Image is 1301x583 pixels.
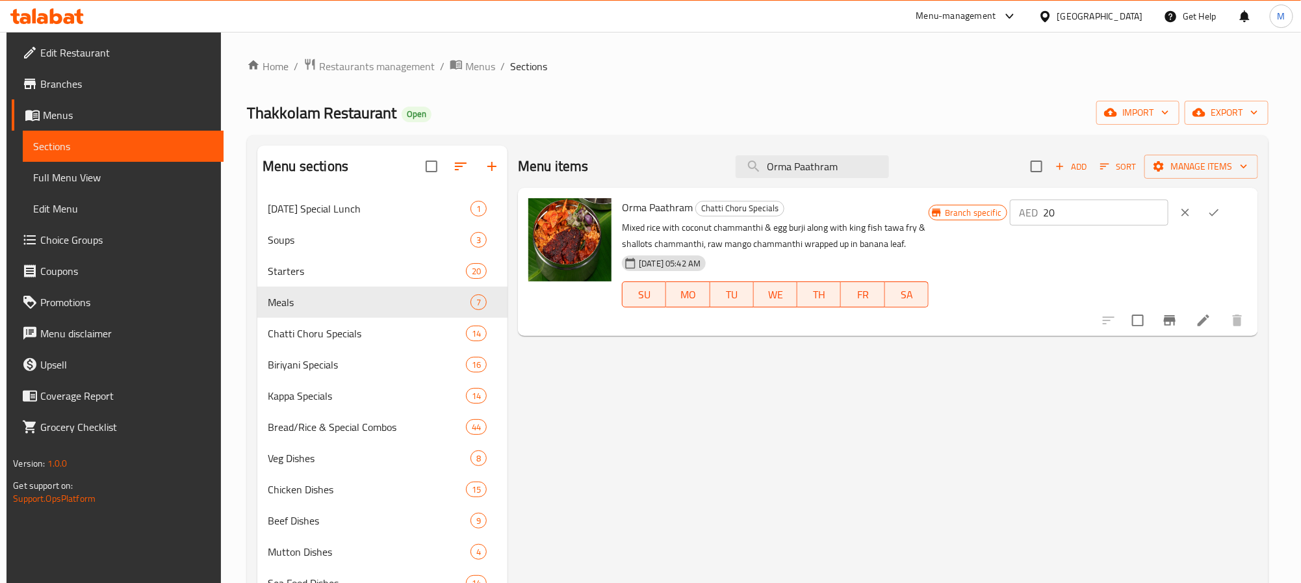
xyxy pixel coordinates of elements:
[40,45,213,60] span: Edit Restaurant
[528,198,612,281] img: Orma Paathram
[268,450,470,466] div: Veg Dishes
[40,357,213,372] span: Upsell
[12,99,224,131] a: Menus
[467,265,486,278] span: 20
[33,138,213,154] span: Sections
[695,201,784,216] div: Chatti Choru Specials
[33,201,213,216] span: Edit Menu
[257,349,508,380] div: Biriyani Specials16
[247,58,1269,75] nav: breadcrumb
[916,8,996,24] div: Menu-management
[465,58,495,74] span: Menus
[1155,159,1248,175] span: Manage items
[12,380,224,411] a: Coverage Report
[257,474,508,505] div: Chicken Dishes15
[628,285,661,304] span: SU
[257,380,508,411] div: Kappa Specials14
[12,318,224,349] a: Menu disclaimer
[471,546,486,558] span: 4
[470,450,487,466] div: items
[13,455,45,472] span: Version:
[1171,198,1200,227] button: clear
[470,294,487,310] div: items
[500,58,505,74] li: /
[12,411,224,443] a: Grocery Checklist
[40,419,213,435] span: Grocery Checklist
[268,388,466,404] span: Kappa Specials
[1023,153,1050,180] span: Select section
[759,285,792,304] span: WE
[268,263,466,279] span: Starters
[268,294,470,310] span: Meals
[257,255,508,287] div: Starters20
[736,155,889,178] input: search
[510,58,547,74] span: Sections
[846,285,879,304] span: FR
[43,107,213,123] span: Menus
[1144,155,1258,179] button: Manage items
[40,326,213,341] span: Menu disclaimer
[303,58,435,75] a: Restaurants management
[268,513,470,528] div: Beef Dishes
[518,157,589,176] h2: Menu items
[1096,101,1179,125] button: import
[1050,157,1092,177] span: Add item
[467,421,486,434] span: 44
[13,477,73,494] span: Get support on:
[470,201,487,216] div: items
[40,76,213,92] span: Branches
[268,201,470,216] span: [DATE] Special Lunch
[257,536,508,567] div: Mutton Dishes4
[268,232,470,248] div: Soups
[40,263,213,279] span: Coupons
[885,281,929,307] button: SA
[294,58,298,74] li: /
[466,419,487,435] div: items
[471,234,486,246] span: 3
[402,107,432,122] div: Open
[268,419,466,435] div: Bread/Rice & Special Combos
[40,294,213,310] span: Promotions
[319,58,435,74] span: Restaurants management
[1092,157,1144,177] span: Sort items
[666,281,710,307] button: MO
[841,281,884,307] button: FR
[418,153,445,180] span: Select all sections
[1019,205,1038,220] p: AED
[450,58,495,75] a: Menus
[13,490,96,507] a: Support.OpsPlatform
[671,285,704,304] span: MO
[1107,105,1169,121] span: import
[247,98,396,127] span: Thakkolam Restaurant
[1100,159,1136,174] span: Sort
[12,255,224,287] a: Coupons
[467,328,486,340] span: 14
[40,388,213,404] span: Coverage Report
[268,482,466,497] div: Chicken Dishes
[940,207,1007,219] span: Branch specific
[1057,9,1143,23] div: [GEOGRAPHIC_DATA]
[268,357,466,372] div: Biriyani Specials
[466,326,487,341] div: items
[1185,101,1269,125] button: export
[622,198,693,217] span: Orma Paathram
[470,232,487,248] div: items
[257,193,508,224] div: [DATE] Special Lunch1
[622,281,666,307] button: SU
[12,287,224,318] a: Promotions
[263,157,348,176] h2: Menu sections
[696,201,784,216] span: Chatti Choru Specials
[471,296,486,309] span: 7
[634,257,706,270] span: [DATE] 05:42 AM
[710,281,754,307] button: TU
[268,326,466,341] span: Chatti Choru Specials
[40,232,213,248] span: Choice Groups
[466,263,487,279] div: items
[1154,305,1185,336] button: Branch-specific-item
[1050,157,1092,177] button: Add
[1195,105,1258,121] span: export
[754,281,797,307] button: WE
[890,285,923,304] span: SA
